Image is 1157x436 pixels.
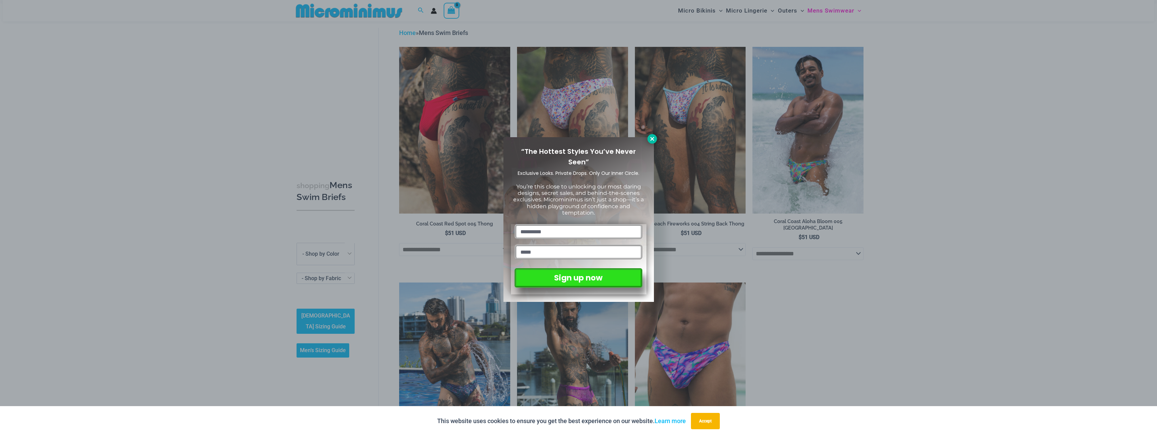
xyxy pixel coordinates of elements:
span: You’re this close to unlocking our most daring designs, secret sales, and behind-the-scenes exclu... [513,183,644,216]
button: Close [647,134,657,144]
p: This website uses cookies to ensure you get the best experience on our website. [437,416,686,426]
span: “The Hottest Styles You’ve Never Seen” [521,147,636,167]
a: Learn more [655,417,686,424]
span: Exclusive Looks. Private Drops. Only Our Inner Circle. [518,170,639,177]
button: Sign up now [515,268,642,288]
button: Accept [691,413,720,429]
